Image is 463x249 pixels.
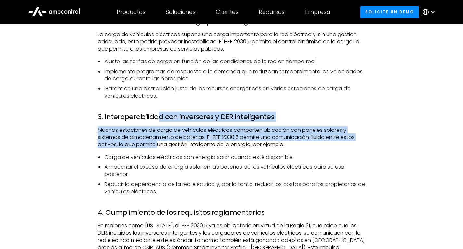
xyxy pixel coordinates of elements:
h3: 4. Cumplimiento de los requisitos reglamentarios [98,208,365,217]
p: La carga de vehículos eléctricos supone una carga importante para la red eléctrica y, sin una ges... [98,31,365,53]
div: Productos [117,8,146,16]
div: Empresa [305,8,330,16]
p: Muchas estaciones de carga de vehículos eléctricos comparten ubicación con paneles solares y sist... [98,127,365,148]
div: Soluciones [166,8,196,16]
li: Reducir la dependencia de la red eléctrica y, por lo tanto, reducir los costos para los propietar... [104,181,365,195]
h3: 2. Gestión dinámica de la carga para la carga de vehículos eléctricos [98,17,365,26]
div: Recursos [259,8,285,16]
li: Ajuste las tarifas de carga en función de las condiciones de la red en tiempo real. [104,58,365,65]
li: Garantice una distribución justa de los recursos energéticos en varias estaciones de carga de veh... [104,85,365,100]
li: Almacenar el exceso de energía solar en las baterías de los vehículos eléctricos para su uso post... [104,163,365,178]
div: Clientes [216,8,238,16]
li: Implemente programas de respuesta a la demanda que reduzcan temporalmente las velocidades de carg... [104,68,365,83]
li: Carga de vehículos eléctricos con energía solar cuando esté disponible. [104,154,365,161]
a: Solicite un demo [360,6,419,18]
h3: 3. Interoperabilidad con inversores y DER inteligentes [98,113,365,121]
